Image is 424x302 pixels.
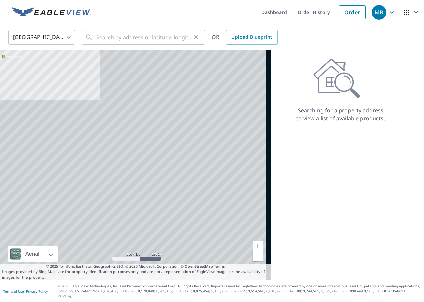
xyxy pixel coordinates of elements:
a: Terms [214,264,225,269]
span: © 2025 TomTom, Earthstar Geographics SIO, © 2025 Microsoft Corporation, © [46,264,225,269]
div: Aerial [23,246,41,262]
a: Current Level 5, Zoom Out [253,251,263,261]
input: Search by address or latitude-longitude [96,28,191,47]
a: Privacy Policy [26,289,48,294]
div: OR [212,30,278,45]
a: Current Level 5, Zoom In [253,241,263,251]
a: OpenStreetMap [185,264,213,269]
p: | [3,289,48,293]
a: Terms of Use [3,289,24,294]
button: Clear [191,33,201,42]
p: © 2025 Eagle View Technologies, Inc. and Pictometry International Corp. All Rights Reserved. Repo... [58,284,421,299]
p: Searching for a property address to view a list of available products. [296,106,385,122]
a: Order [339,5,366,19]
div: [GEOGRAPHIC_DATA] [8,28,75,47]
div: MB [372,5,386,20]
span: Upload Blueprint [231,33,272,41]
a: Upload Blueprint [226,30,277,45]
img: EV Logo [12,7,91,17]
div: Aerial [8,246,58,262]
